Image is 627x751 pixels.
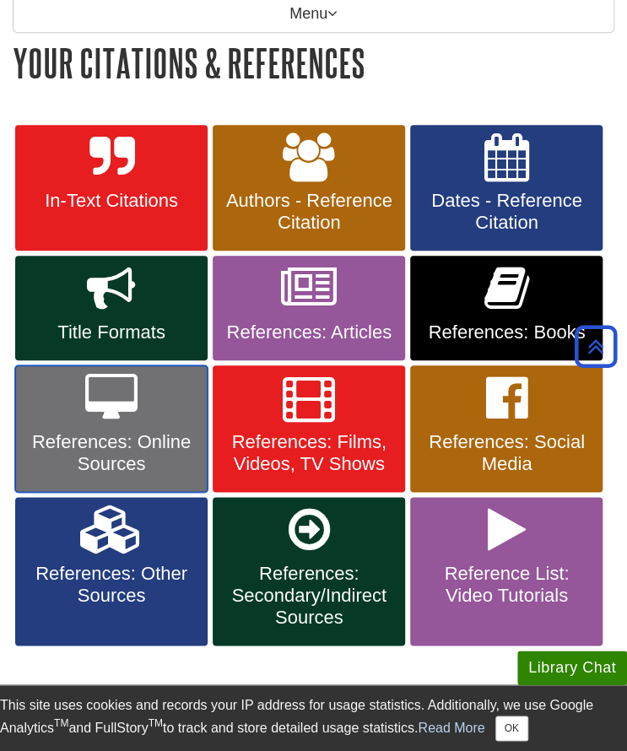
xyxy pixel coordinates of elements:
a: Back to Top [569,335,623,358]
a: References: Films, Videos, TV Shows [213,365,405,492]
a: In-Text Citations [15,125,208,251]
span: Title Formats [28,321,195,343]
span: References: Online Sources [28,431,195,475]
span: Dates - Reference Citation [423,190,590,234]
h1: Your Citations & References [13,41,614,84]
a: Dates - Reference Citation [410,125,603,251]
span: References: Films, Videos, TV Shows [225,431,392,475]
span: In-Text Citations [28,190,195,212]
a: Authors - Reference Citation [213,125,405,251]
span: Reference List: Video Tutorials [423,563,590,607]
span: References: Other Sources [28,563,195,607]
span: References: Books [423,321,590,343]
span: Authors - Reference Citation [225,190,392,234]
a: Reference List: Video Tutorials [410,497,603,646]
a: Read More [418,720,484,734]
sup: TM [54,717,68,729]
a: References: Articles [213,256,405,360]
a: Title Formats [15,256,208,360]
span: References: Social Media [423,431,590,475]
a: References: Social Media [410,365,603,492]
a: References: Other Sources [15,497,208,646]
button: Close [495,716,528,741]
a: References: Secondary/Indirect Sources [213,497,405,646]
span: References: Secondary/Indirect Sources [225,563,392,629]
button: Library Chat [517,651,627,685]
sup: TM [149,717,163,729]
span: References: Articles [225,321,392,343]
caption: In-Text Citation vs. Reference List Citation (See for more information) [13,682,624,744]
a: References: Online Sources [15,365,208,492]
a: References: Books [410,256,603,360]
